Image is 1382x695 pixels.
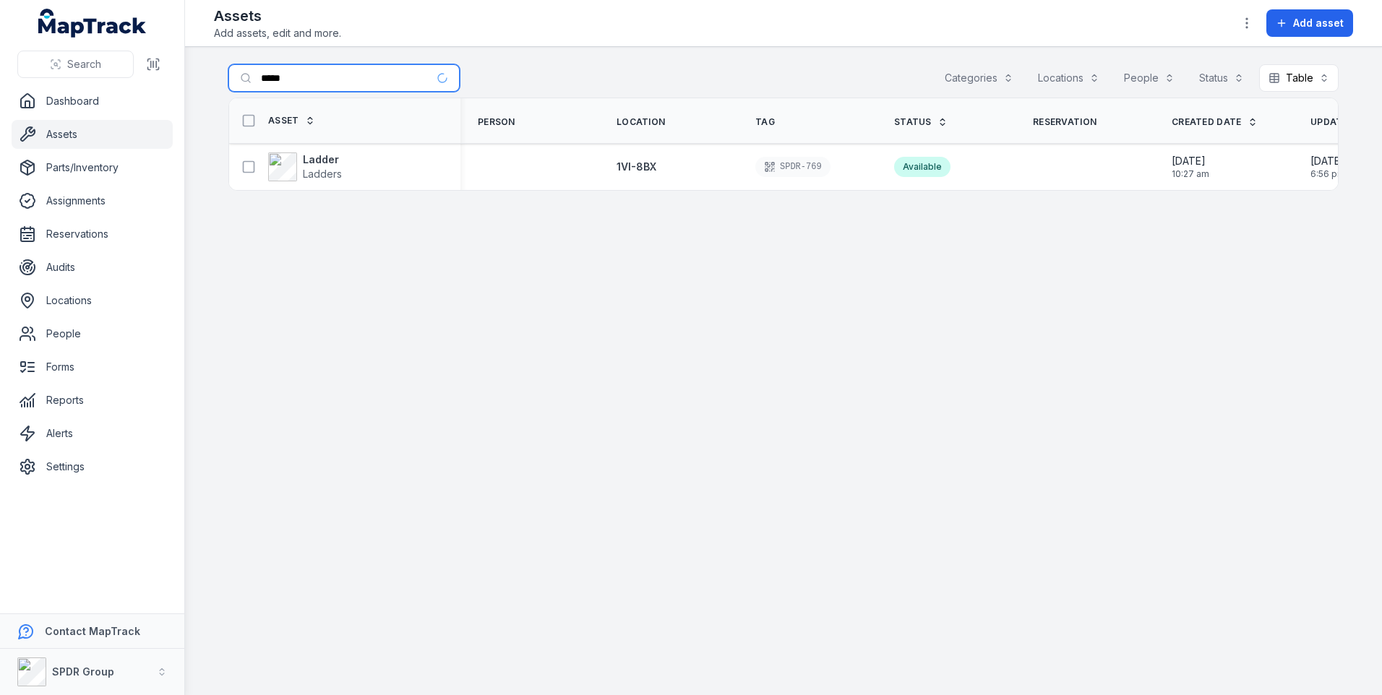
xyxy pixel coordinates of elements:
[12,419,173,448] a: Alerts
[1172,116,1242,128] span: Created Date
[214,26,341,40] span: Add assets, edit and more.
[52,665,114,678] strong: SPDR Group
[478,116,515,128] span: Person
[894,116,948,128] a: Status
[1115,64,1184,92] button: People
[935,64,1023,92] button: Categories
[268,115,315,126] a: Asset
[12,87,173,116] a: Dashboard
[12,220,173,249] a: Reservations
[303,168,342,180] span: Ladders
[755,157,831,177] div: SPDR-769
[894,157,950,177] div: Available
[12,386,173,415] a: Reports
[1033,116,1096,128] span: Reservation
[1259,64,1339,92] button: Table
[67,57,101,72] span: Search
[617,160,656,174] a: 1VI-8BX
[1310,168,1345,180] span: 6:56 pm
[303,152,342,167] strong: Ladder
[12,353,173,381] a: Forms
[617,160,656,173] span: 1VI-8BX
[1293,16,1344,30] span: Add asset
[17,51,134,78] button: Search
[268,115,299,126] span: Asset
[1266,9,1353,37] button: Add asset
[1310,154,1345,168] span: [DATE]
[1172,154,1209,168] span: [DATE]
[1310,154,1345,180] time: 21/07/2025, 6:56:02 pm
[1310,116,1382,128] span: Updated Date
[12,286,173,315] a: Locations
[268,152,342,181] a: LadderLadders
[1172,116,1258,128] a: Created Date
[12,120,173,149] a: Assets
[1029,64,1109,92] button: Locations
[1190,64,1253,92] button: Status
[1172,168,1209,180] span: 10:27 am
[617,116,665,128] span: Location
[12,319,173,348] a: People
[12,253,173,282] a: Audits
[12,186,173,215] a: Assignments
[45,625,140,637] strong: Contact MapTrack
[38,9,147,38] a: MapTrack
[12,452,173,481] a: Settings
[755,116,775,128] span: Tag
[1172,154,1209,180] time: 26/08/2024, 10:27:31 am
[894,116,932,128] span: Status
[12,153,173,182] a: Parts/Inventory
[214,6,341,26] h2: Assets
